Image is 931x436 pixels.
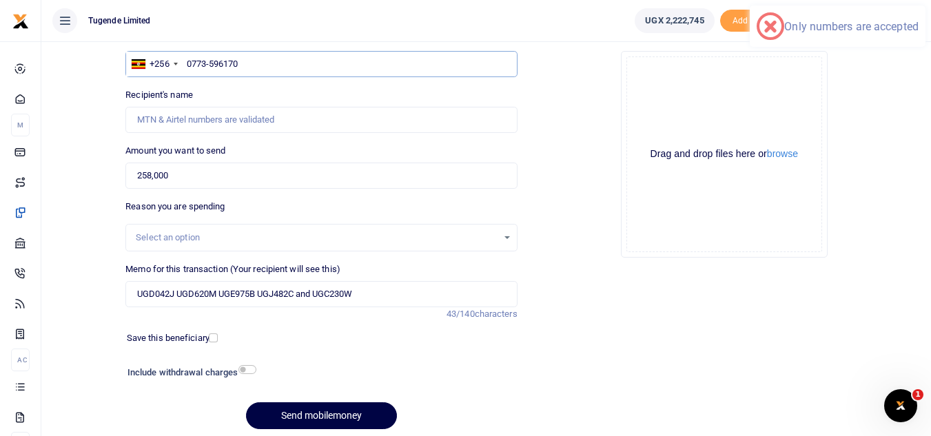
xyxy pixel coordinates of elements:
div: Only numbers are accepted [784,20,919,33]
label: Amount you want to send [125,144,225,158]
label: Reason you are spending [125,200,225,214]
span: Tugende Limited [83,14,156,27]
input: Enter phone number [125,51,517,77]
li: M [11,114,30,136]
label: Recipient's name [125,88,193,102]
a: Add money [720,14,789,25]
div: +256 [150,57,169,71]
div: Select an option [136,231,497,245]
label: Save this beneficiary [127,331,209,345]
span: Add money [720,10,789,32]
a: UGX 2,222,745 [635,8,714,33]
li: Toup your wallet [720,10,789,32]
img: logo-small [12,13,29,30]
span: characters [475,309,518,319]
li: Ac [11,349,30,371]
a: logo-small logo-large logo-large [12,15,29,25]
button: Send mobilemoney [246,402,397,429]
span: 43/140 [447,309,475,319]
div: Uganda: +256 [126,52,181,76]
h6: Include withdrawal charges [127,367,250,378]
label: Memo for this transaction (Your recipient will see this) [125,262,340,276]
input: UGX [125,163,517,189]
span: UGX 2,222,745 [645,14,704,28]
li: Wallet ballance [629,8,719,33]
button: browse [767,149,798,158]
input: Enter extra information [125,281,517,307]
input: MTN & Airtel numbers are validated [125,107,517,133]
div: Drag and drop files here or [627,147,821,160]
iframe: Intercom live chat [884,389,917,422]
span: 1 [912,389,923,400]
div: File Uploader [621,51,828,258]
